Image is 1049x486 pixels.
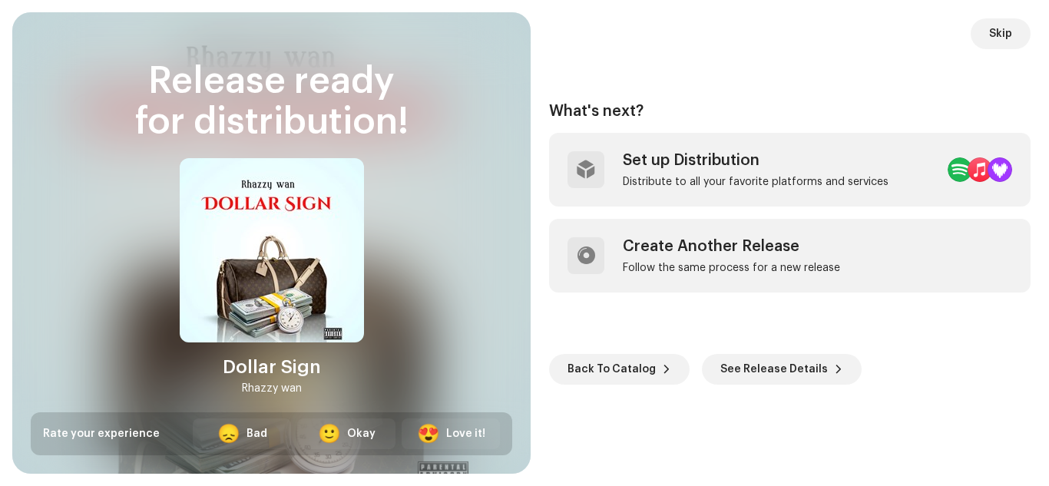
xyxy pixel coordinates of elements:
[247,426,267,442] div: Bad
[623,262,840,274] div: Follow the same process for a new release
[549,133,1031,207] re-a-post-create-item: Set up Distribution
[989,18,1012,49] span: Skip
[217,425,240,443] div: 😞
[223,355,321,379] div: Dollar Sign
[31,61,512,143] div: Release ready for distribution!
[242,379,302,398] div: Rhazzy wan
[318,425,341,443] div: 🙂
[446,426,485,442] div: Love it!
[623,151,889,170] div: Set up Distribution
[720,354,828,385] span: See Release Details
[417,425,440,443] div: 😍
[702,354,862,385] button: See Release Details
[549,219,1031,293] re-a-post-create-item: Create Another Release
[623,176,889,188] div: Distribute to all your favorite platforms and services
[347,426,376,442] div: Okay
[43,428,160,439] span: Rate your experience
[549,354,690,385] button: Back To Catalog
[549,102,1031,121] div: What's next?
[971,18,1031,49] button: Skip
[623,237,840,256] div: Create Another Release
[180,158,364,342] img: fafd1812-f968-42c7-b9d3-9530b6623c0f
[568,354,656,385] span: Back To Catalog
